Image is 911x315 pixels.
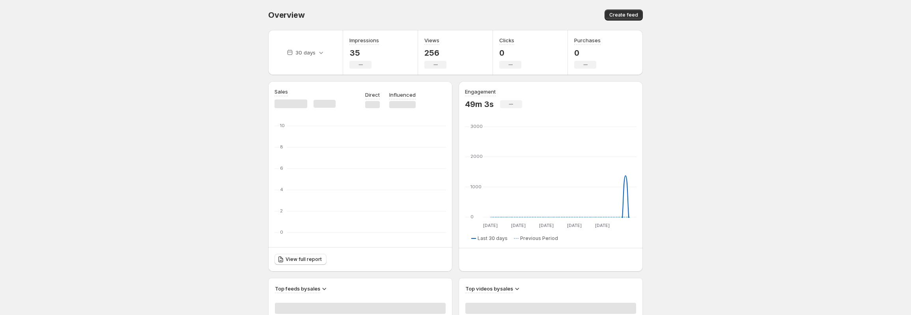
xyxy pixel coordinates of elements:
h3: Top feeds by sales [275,285,320,292]
text: 10 [280,123,285,128]
text: 8 [280,144,283,150]
h3: Purchases [574,36,601,44]
span: Create feed [609,12,638,18]
p: 0 [499,48,521,58]
h3: Engagement [465,88,496,96]
span: View full report [286,256,322,262]
text: 2 [280,208,283,214]
text: [DATE] [567,223,582,228]
p: 49m 3s [465,99,494,109]
p: 35 [349,48,379,58]
h3: Impressions [349,36,379,44]
span: Last 30 days [478,235,508,242]
button: Create feed [605,9,643,21]
span: Previous Period [520,235,558,242]
text: 0 [280,229,283,235]
p: Direct [365,91,380,99]
h3: Top videos by sales [465,285,513,292]
h3: Views [424,36,439,44]
h3: Clicks [499,36,514,44]
text: 1000 [470,184,482,189]
text: [DATE] [511,223,526,228]
text: 6 [280,165,283,171]
text: 0 [470,214,474,219]
text: 3000 [470,124,483,129]
span: Overview [268,10,304,20]
a: View full report [274,254,327,265]
text: [DATE] [483,223,498,228]
p: 0 [574,48,601,58]
text: [DATE] [539,223,554,228]
p: Influenced [389,91,416,99]
h3: Sales [274,88,288,96]
text: 4 [280,187,283,192]
text: [DATE] [595,223,610,228]
p: 256 [424,48,446,58]
text: 2000 [470,154,483,159]
p: 30 days [295,49,315,56]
